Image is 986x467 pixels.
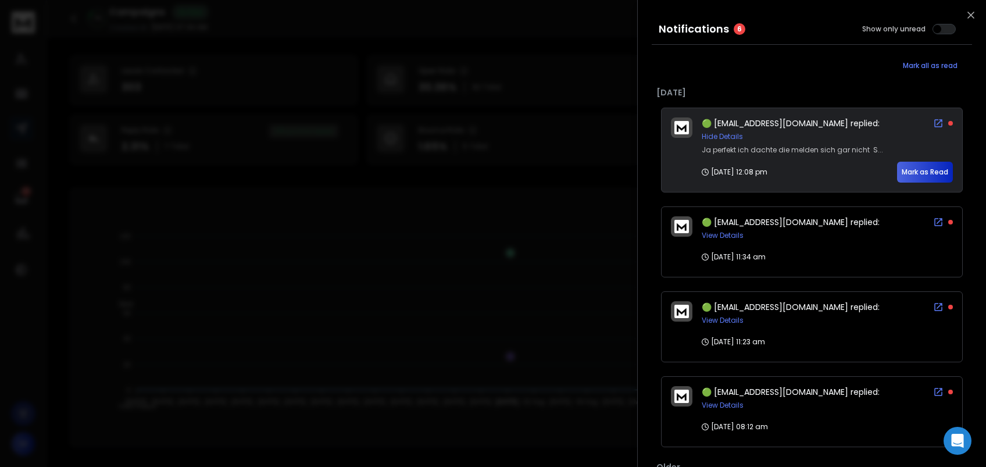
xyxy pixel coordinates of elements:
img: logo [674,220,689,233]
label: Show only unread [862,24,926,34]
button: View Details [702,401,744,410]
span: 🟢 [EMAIL_ADDRESS][DOMAIN_NAME] replied: [702,301,880,313]
div: Open Intercom Messenger [944,427,971,455]
button: View Details [702,316,744,325]
img: logo [674,305,689,318]
span: 🟢 [EMAIL_ADDRESS][DOMAIN_NAME] replied: [702,216,880,228]
img: logo [674,121,689,134]
button: View Details [702,231,744,240]
p: [DATE] 12:08 pm [702,167,767,177]
span: Mark all as read [903,61,958,70]
img: logo [674,390,689,403]
p: [DATE] [656,87,967,98]
p: [DATE] 08:12 am [702,422,768,432]
h3: Notifications [659,21,729,37]
button: Mark all as read [888,54,972,77]
button: Mark as Read [897,162,953,183]
p: [DATE] 11:34 am [702,252,766,262]
p: [DATE] 11:23 am [702,337,765,347]
button: Hide Details [702,132,743,141]
span: 🟢 [EMAIL_ADDRESS][DOMAIN_NAME] replied: [702,386,880,398]
span: 6 [734,23,745,35]
div: Ja perfekt ich dachte die melden sich gar nicht S... [702,145,883,155]
span: 🟢 [EMAIL_ADDRESS][DOMAIN_NAME] replied: [702,117,880,129]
